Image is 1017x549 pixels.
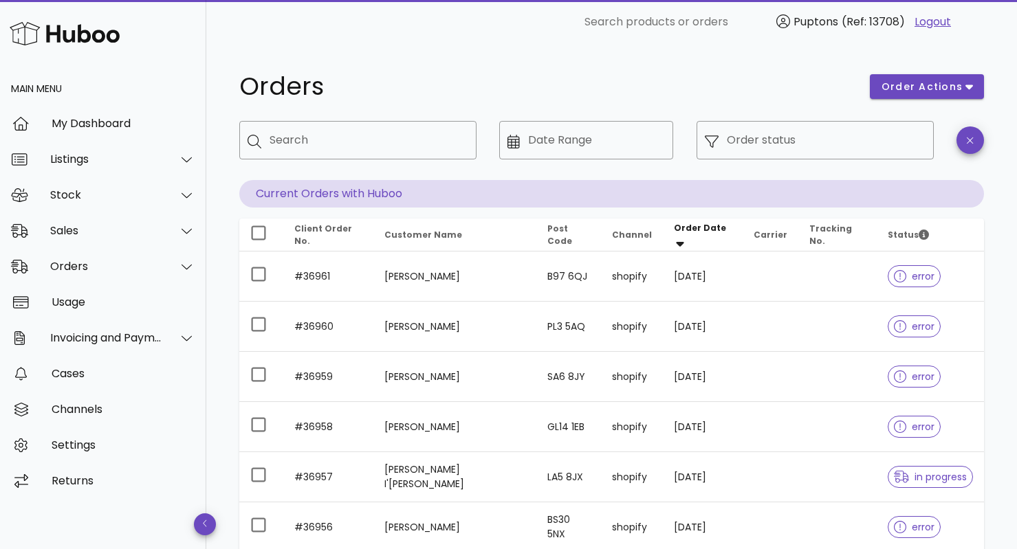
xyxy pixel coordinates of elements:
img: Huboo Logo [10,19,120,48]
div: My Dashboard [52,117,195,130]
td: [DATE] [663,251,743,302]
p: Current Orders with Huboo [239,180,984,208]
span: error [894,322,934,331]
td: #36960 [283,302,373,352]
div: Listings [50,153,162,166]
td: [PERSON_NAME] [373,402,536,452]
th: Carrier [743,219,798,251]
th: Channel [601,219,663,251]
td: [DATE] [663,402,743,452]
button: order actions [870,74,984,99]
td: [PERSON_NAME] [373,302,536,352]
td: [DATE] [663,352,743,402]
div: Stock [50,188,162,201]
td: shopify [601,352,663,402]
div: Returns [52,474,195,487]
span: error [894,271,934,281]
td: shopify [601,302,663,352]
td: shopify [601,402,663,452]
span: Post Code [547,223,572,247]
div: Usage [52,295,195,309]
td: [PERSON_NAME] I'[PERSON_NAME] [373,452,536,502]
span: Status [888,229,929,240]
th: Post Code [536,219,601,251]
span: error [894,522,934,532]
span: error [894,422,934,432]
span: Carrier [754,229,787,240]
td: [PERSON_NAME] [373,251,536,302]
td: shopify [601,251,663,302]
div: Sales [50,224,162,237]
td: [PERSON_NAME] [373,352,536,402]
a: Logout [915,14,951,30]
span: (Ref: 13708) [842,14,905,30]
td: #36958 [283,402,373,452]
td: [DATE] [663,452,743,502]
div: Cases [52,367,195,380]
span: Order Date [674,222,726,234]
span: error [894,372,934,381]
th: Customer Name [373,219,536,251]
td: #36961 [283,251,373,302]
td: #36957 [283,452,373,502]
td: [DATE] [663,302,743,352]
span: Channel [612,229,652,240]
h1: Orders [239,74,853,99]
td: PL3 5AQ [536,302,601,352]
th: Order Date: Sorted descending. Activate to remove sorting. [663,219,743,251]
div: Channels [52,403,195,416]
td: LA5 8JX [536,452,601,502]
th: Status [877,219,984,251]
td: B97 6QJ [536,251,601,302]
span: in progress [894,472,967,482]
span: Client Order No. [294,223,352,247]
div: Invoicing and Payments [50,331,162,344]
span: Tracking No. [809,223,852,247]
td: shopify [601,452,663,502]
th: Tracking No. [798,219,877,251]
span: Puptons [794,14,838,30]
td: GL14 1EB [536,402,601,452]
td: #36959 [283,352,373,402]
th: Client Order No. [283,219,373,251]
div: Settings [52,438,195,451]
div: Orders [50,260,162,273]
span: order actions [881,80,963,94]
td: SA6 8JY [536,352,601,402]
span: Customer Name [384,229,462,240]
